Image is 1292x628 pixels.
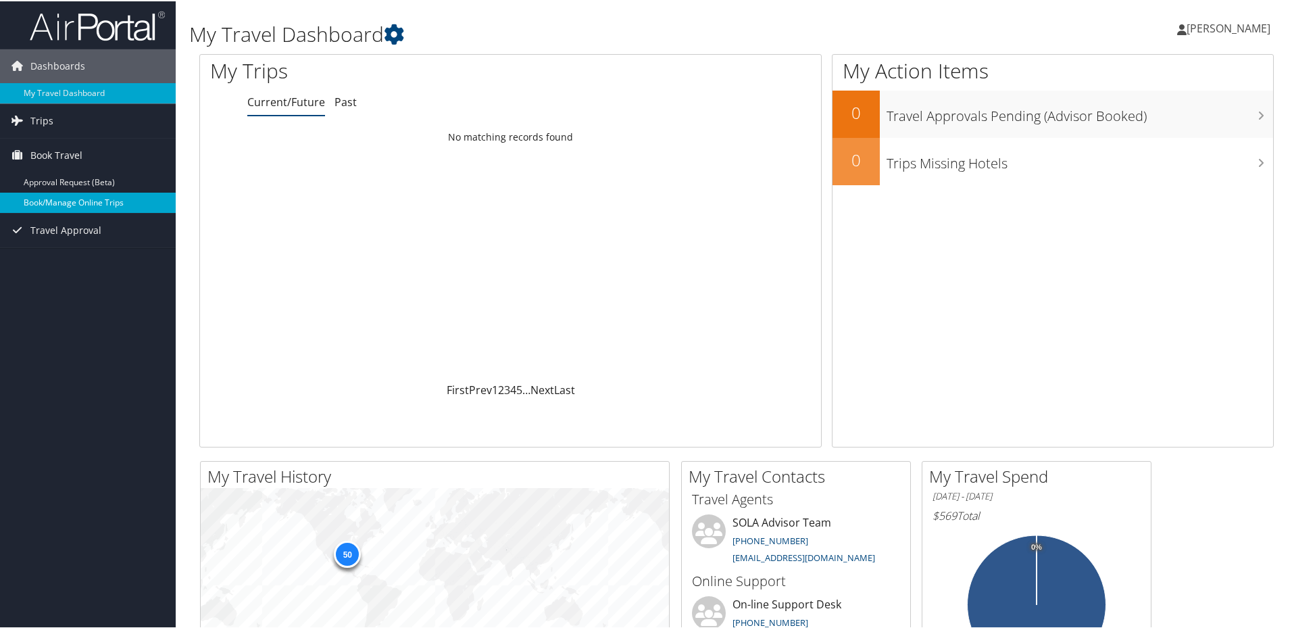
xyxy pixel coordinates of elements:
h2: 0 [833,147,880,170]
a: Next [530,381,554,396]
a: First [447,381,469,396]
h3: Travel Approvals Pending (Advisor Booked) [887,99,1273,124]
li: SOLA Advisor Team [685,513,907,569]
a: 0Travel Approvals Pending (Advisor Booked) [833,89,1273,137]
h2: My Travel Spend [929,464,1151,487]
a: Past [334,93,357,108]
span: Trips [30,103,53,137]
tspan: 0% [1031,542,1042,550]
span: Book Travel [30,137,82,171]
a: 4 [510,381,516,396]
h3: Travel Agents [692,489,900,508]
a: [EMAIL_ADDRESS][DOMAIN_NAME] [732,550,875,562]
h6: Total [933,507,1141,522]
a: 2 [498,381,504,396]
span: $569 [933,507,957,522]
a: Last [554,381,575,396]
h3: Online Support [692,571,900,589]
span: [PERSON_NAME] [1187,20,1270,34]
div: 50 [334,539,361,566]
h3: Trips Missing Hotels [887,146,1273,172]
a: 5 [516,381,522,396]
a: 3 [504,381,510,396]
span: … [522,381,530,396]
h6: [DATE] - [DATE] [933,489,1141,502]
img: airportal-logo.png [30,9,165,41]
a: [PHONE_NUMBER] [732,615,808,627]
a: Prev [469,381,492,396]
h1: My Trips [210,55,552,84]
h2: 0 [833,100,880,123]
td: No matching records found [200,124,821,148]
a: [PHONE_NUMBER] [732,533,808,546]
a: Current/Future [247,93,325,108]
h2: My Travel History [207,464,669,487]
h1: My Travel Dashboard [189,19,919,47]
h2: My Travel Contacts [689,464,910,487]
h1: My Action Items [833,55,1273,84]
a: 1 [492,381,498,396]
span: Dashboards [30,48,85,82]
span: Travel Approval [30,212,101,246]
a: 0Trips Missing Hotels [833,137,1273,184]
a: [PERSON_NAME] [1177,7,1284,47]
